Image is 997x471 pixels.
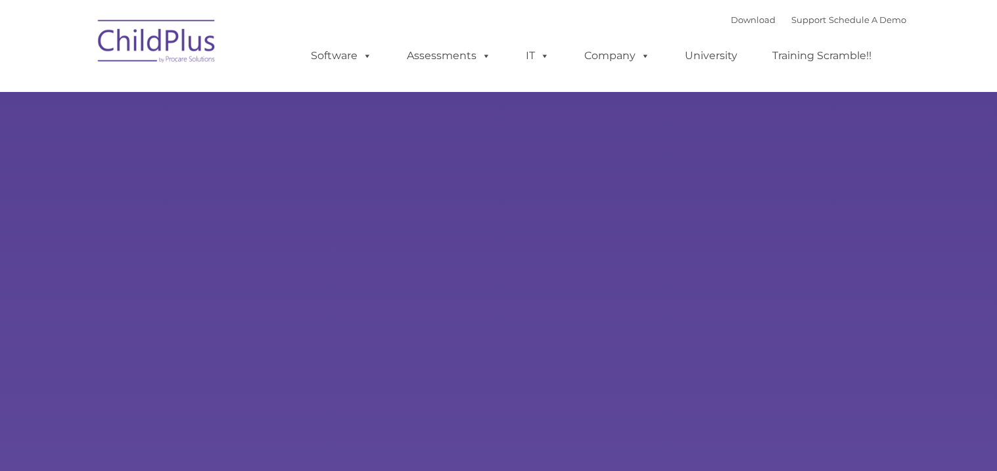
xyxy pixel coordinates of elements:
[672,43,751,69] a: University
[731,14,906,25] font: |
[571,43,663,69] a: Company
[91,11,223,76] img: ChildPlus by Procare Solutions
[759,43,885,69] a: Training Scramble!!
[513,43,563,69] a: IT
[829,14,906,25] a: Schedule A Demo
[731,14,776,25] a: Download
[298,43,385,69] a: Software
[394,43,504,69] a: Assessments
[791,14,826,25] a: Support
